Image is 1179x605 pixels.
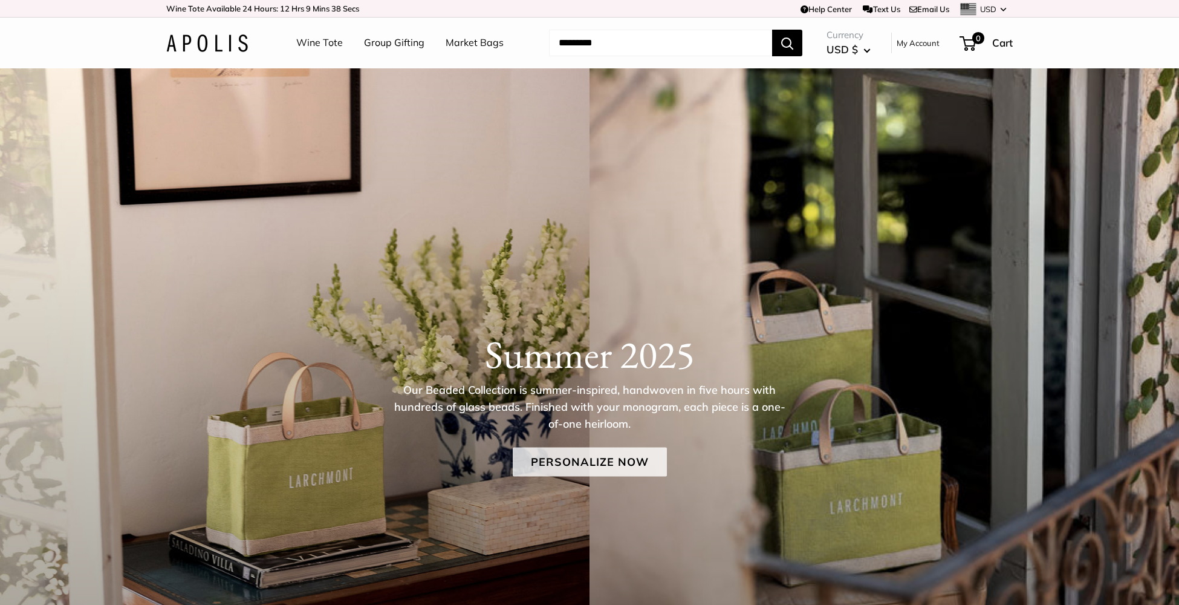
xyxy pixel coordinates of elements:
[549,30,772,56] input: Search...
[827,40,871,59] button: USD $
[801,4,852,14] a: Help Center
[992,36,1013,49] span: Cart
[166,34,248,52] img: Apolis
[909,4,949,14] a: Email Us
[291,4,304,13] span: Hrs
[772,30,802,56] button: Search
[313,4,330,13] span: Mins
[343,4,359,13] span: Secs
[827,43,858,56] span: USD $
[280,4,290,13] span: 12
[364,34,424,52] a: Group Gifting
[296,34,343,52] a: Wine Tote
[306,4,311,13] span: 9
[331,4,341,13] span: 38
[863,4,900,14] a: Text Us
[446,34,504,52] a: Market Bags
[972,32,984,44] span: 0
[980,4,996,14] span: USD
[393,381,786,432] p: Our Beaded Collection is summer-inspired, handwoven in five hours with hundreds of glass beads. F...
[827,27,871,44] span: Currency
[513,447,667,476] a: Personalize Now
[166,331,1013,377] h1: Summer 2025
[961,33,1013,53] a: 0 Cart
[897,36,940,50] a: My Account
